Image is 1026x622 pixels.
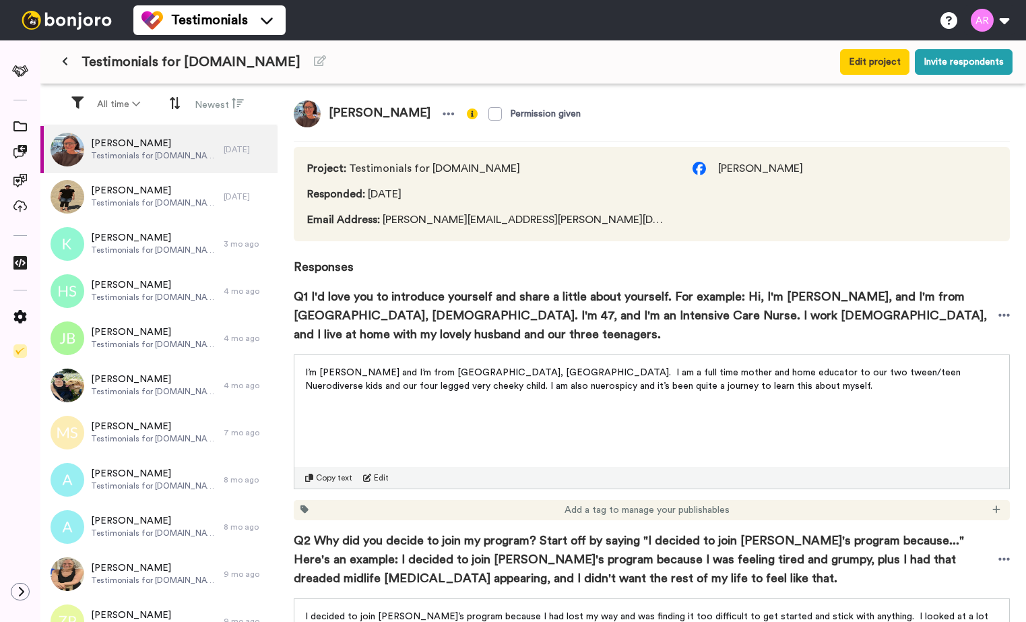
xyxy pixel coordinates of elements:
span: [PERSON_NAME] [91,514,217,528]
span: Testimonials for [DOMAIN_NAME] [91,150,217,161]
span: [PERSON_NAME] [718,160,803,177]
div: 8 mo ago [224,474,271,485]
button: Edit project [840,49,909,75]
div: 7 mo ago [224,427,271,438]
span: Testimonials for [DOMAIN_NAME] [82,53,300,71]
span: Testimonials [171,11,248,30]
span: Q2 Why did you decide to join my program? Start off by saying "I decided to join [PERSON_NAME]'s ... [294,531,998,588]
span: Testimonials for [DOMAIN_NAME] [91,433,217,444]
img: facebook.svg [693,162,706,175]
img: k.png [51,227,84,261]
span: [PERSON_NAME] [91,325,217,339]
span: Testimonials for [DOMAIN_NAME] [91,197,217,208]
span: Add a tag to manage your publishables [565,503,730,517]
a: [PERSON_NAME]Testimonials for [DOMAIN_NAME]9 mo ago [40,551,278,598]
span: Project : [307,163,346,174]
a: [PERSON_NAME]Testimonials for [DOMAIN_NAME]4 mo ago [40,315,278,362]
img: info-yellow.svg [467,108,478,119]
span: Q1 I'd love you to introduce yourself and share a little about yourself. For example: Hi, I'm [PE... [294,287,998,344]
span: Email Address : [307,214,380,225]
span: [PERSON_NAME] [91,184,217,197]
img: 1e6cd6ab-fcfa-46e2-b370-fd1997e12a81.jpeg [294,100,321,127]
span: Edit [374,472,389,483]
span: [PERSON_NAME] [91,420,217,433]
button: All time [89,92,148,117]
span: [PERSON_NAME] [91,137,217,150]
img: e6185e1c-319d-4acc-a8c6-0c9d1c9cd831.jpeg [51,369,84,402]
a: [PERSON_NAME]Testimonials for [DOMAIN_NAME]4 mo ago [40,268,278,315]
span: [PERSON_NAME] [321,100,439,127]
div: [DATE] [224,144,271,155]
div: Permission given [510,107,581,121]
a: [PERSON_NAME]Testimonials for [DOMAIN_NAME]3 mo ago [40,220,278,268]
a: [PERSON_NAME]Testimonials for [DOMAIN_NAME]8 mo ago [40,503,278,551]
img: c70f7cb7-1f8d-402d-b1e3-61f9b96af05c.jpeg [51,180,84,214]
img: 1e6cd6ab-fcfa-46e2-b370-fd1997e12a81.jpeg [51,133,84,166]
div: 8 mo ago [224,522,271,532]
div: 3 mo ago [224,239,271,249]
img: jb.png [51,321,84,355]
img: af1c91de-8adb-403e-8347-22e12bec197c.jpeg [51,557,84,591]
span: Testimonials for [DOMAIN_NAME] [91,528,217,538]
div: 4 mo ago [224,380,271,391]
span: [PERSON_NAME] [91,278,217,292]
span: [PERSON_NAME] [91,373,217,386]
span: Responses [294,241,1010,276]
span: [PERSON_NAME][EMAIL_ADDRESS][PERSON_NAME][DOMAIN_NAME] [307,212,666,228]
span: Copy text [316,472,352,483]
img: ms.png [51,416,84,449]
button: Invite respondents [915,49,1013,75]
img: bj-logo-header-white.svg [16,11,117,30]
span: [PERSON_NAME] [91,609,217,622]
span: Testimonials for [DOMAIN_NAME] [307,160,666,177]
div: 9 mo ago [224,569,271,580]
img: Checklist.svg [13,344,27,358]
div: 4 mo ago [224,333,271,344]
a: [PERSON_NAME]Testimonials for [DOMAIN_NAME]7 mo ago [40,409,278,456]
span: Testimonials for [DOMAIN_NAME] [91,386,217,397]
img: a.png [51,463,84,497]
span: Testimonials for [DOMAIN_NAME] [91,339,217,350]
span: Testimonials for [DOMAIN_NAME] [91,575,217,586]
span: Responded : [307,189,365,199]
a: [PERSON_NAME]Testimonials for [DOMAIN_NAME]4 mo ago [40,362,278,409]
span: [PERSON_NAME] [91,231,217,245]
span: [PERSON_NAME] [91,561,217,575]
span: Testimonials for [DOMAIN_NAME] [91,292,217,303]
span: [PERSON_NAME] [91,467,217,480]
span: Testimonials for [DOMAIN_NAME] [91,480,217,491]
div: 4 mo ago [224,286,271,297]
button: Newest [187,92,252,117]
span: [DATE] [307,186,666,202]
img: tm-color.svg [141,9,163,31]
a: [PERSON_NAME]Testimonials for [DOMAIN_NAME]8 mo ago [40,456,278,503]
a: [PERSON_NAME]Testimonials for [DOMAIN_NAME][DATE] [40,126,278,173]
img: hs.png [51,274,84,308]
img: a.png [51,510,84,544]
div: [DATE] [224,191,271,202]
span: Testimonials for [DOMAIN_NAME] [91,245,217,255]
span: I’m [PERSON_NAME] and I’m from [GEOGRAPHIC_DATA], [GEOGRAPHIC_DATA]. I am a full time mother and ... [305,368,963,391]
a: [PERSON_NAME]Testimonials for [DOMAIN_NAME][DATE] [40,173,278,220]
